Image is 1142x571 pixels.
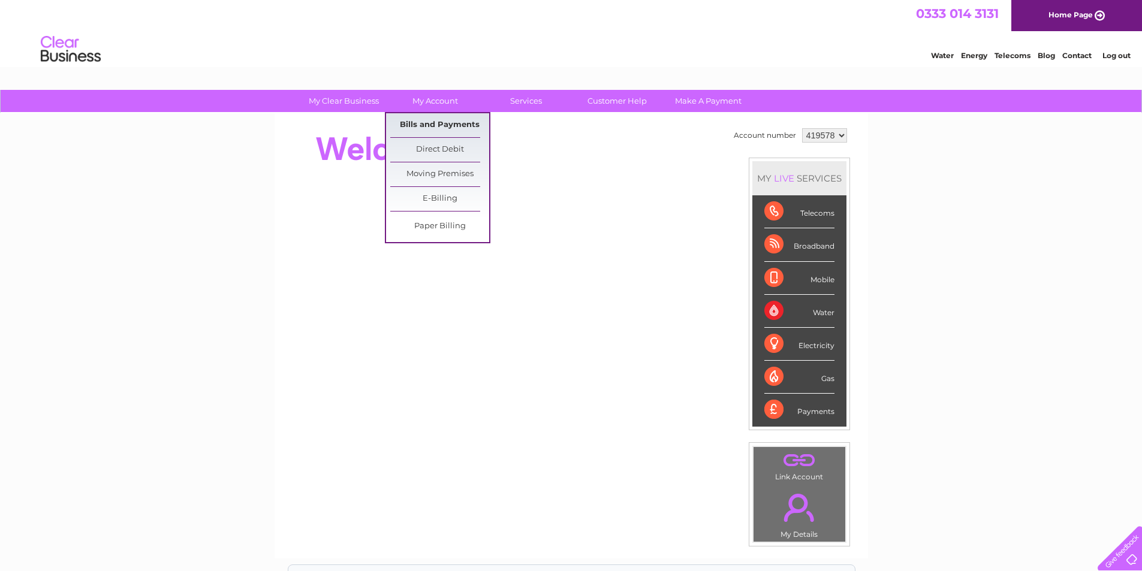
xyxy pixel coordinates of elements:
[1062,51,1092,60] a: Contact
[1102,51,1131,60] a: Log out
[294,90,393,112] a: My Clear Business
[764,195,834,228] div: Telecoms
[385,90,484,112] a: My Account
[390,214,489,238] a: Paper Billing
[772,173,797,184] div: LIVE
[390,138,489,162] a: Direct Debit
[961,51,987,60] a: Energy
[390,113,489,137] a: Bills and Payments
[753,446,846,484] td: Link Account
[757,450,842,471] a: .
[764,228,834,261] div: Broadband
[764,328,834,361] div: Electricity
[1038,51,1055,60] a: Blog
[764,295,834,328] div: Water
[40,31,101,68] img: logo.png
[753,484,846,542] td: My Details
[659,90,758,112] a: Make A Payment
[477,90,575,112] a: Services
[931,51,954,60] a: Water
[916,6,999,21] a: 0333 014 3131
[757,487,842,528] a: .
[390,162,489,186] a: Moving Premises
[764,262,834,295] div: Mobile
[995,51,1030,60] a: Telecoms
[390,187,489,211] a: E-Billing
[288,7,855,58] div: Clear Business is a trading name of Verastar Limited (registered in [GEOGRAPHIC_DATA] No. 3667643...
[568,90,667,112] a: Customer Help
[752,161,846,195] div: MY SERVICES
[731,125,799,146] td: Account number
[764,394,834,426] div: Payments
[764,361,834,394] div: Gas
